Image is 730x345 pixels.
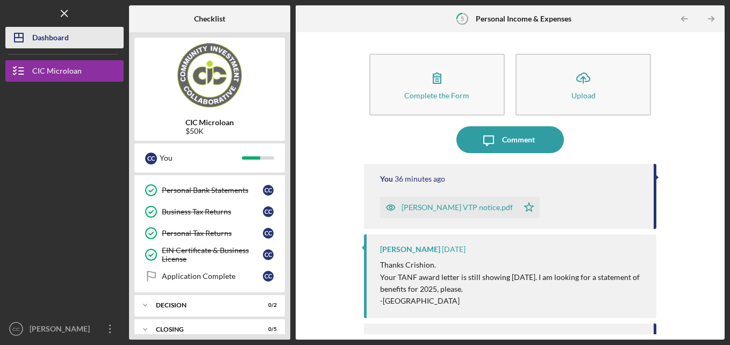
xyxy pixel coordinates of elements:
[12,326,20,332] text: CC
[194,15,225,23] b: Checklist
[380,271,646,296] p: Your TANF award letter is still showing [DATE]. I am looking for a statement of benefits for 2025...
[404,91,469,99] div: Complete the Form
[502,126,535,153] div: Comment
[395,334,418,343] time: 2025-08-13 21:47
[134,43,285,107] img: Product logo
[476,15,571,23] b: Personal Income & Expenses
[380,197,540,218] button: [PERSON_NAME] VTP notice.pdf
[162,272,263,281] div: Application Complete
[140,179,280,201] a: Personal Bank StatementsCC
[140,244,280,265] a: EIN Certificate & Business LicenseCC
[145,153,157,164] div: C C
[263,228,274,239] div: C C
[185,127,234,135] div: $50K
[380,295,646,307] p: -[GEOGRAPHIC_DATA]
[185,118,234,127] b: CIC Microloan
[456,126,564,153] button: Comment
[32,27,69,51] div: Dashboard
[263,206,274,217] div: C C
[5,27,124,48] button: Dashboard
[162,246,263,263] div: EIN Certificate & Business License
[140,265,280,287] a: Application CompleteCC
[156,326,250,333] div: CLOSING
[380,175,393,183] div: You
[442,245,466,254] time: 2025-08-18 15:49
[257,326,277,333] div: 0 / 5
[402,203,513,212] div: [PERSON_NAME] VTP notice.pdf
[160,149,242,167] div: You
[369,54,505,116] button: Complete the Form
[162,207,263,216] div: Business Tax Returns
[461,15,464,22] tspan: 5
[380,245,440,254] div: [PERSON_NAME]
[380,334,393,343] div: You
[5,318,124,340] button: CC[PERSON_NAME]
[263,249,274,260] div: C C
[380,259,646,271] p: Thanks Crishion.
[162,229,263,238] div: Personal Tax Returns
[140,201,280,222] a: Business Tax ReturnsCC
[257,302,277,308] div: 0 / 2
[516,54,651,116] button: Upload
[162,186,263,195] div: Personal Bank Statements
[395,175,445,183] time: 2025-08-21 22:14
[27,318,97,342] div: [PERSON_NAME]
[5,60,124,82] button: CIC Microloan
[140,222,280,244] a: Personal Tax ReturnsCC
[263,271,274,282] div: C C
[263,185,274,196] div: C C
[32,60,82,84] div: CIC Microloan
[571,91,596,99] div: Upload
[156,302,250,308] div: Decision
